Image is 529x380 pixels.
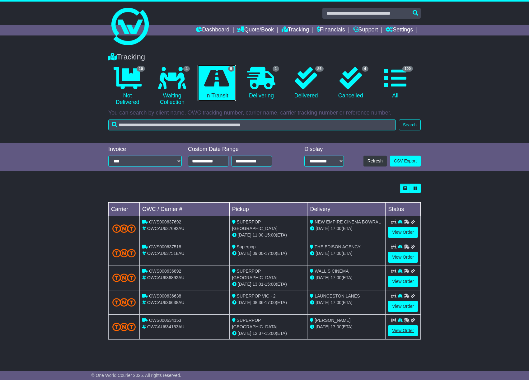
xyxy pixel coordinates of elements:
span: 09:00 [253,251,264,256]
a: CSV Export [390,156,421,167]
a: 1 Delivering [242,65,280,101]
span: [PERSON_NAME] [315,318,350,323]
span: [DATE] [238,232,251,237]
span: OWCAU636638AU [147,300,185,305]
a: Quote/Book [237,25,274,35]
span: SUPERPOP [GEOGRAPHIC_DATA] [232,318,278,329]
img: TNT_Domestic.png [112,323,136,331]
td: Status [386,203,421,216]
span: 17:00 [330,324,341,329]
span: OWS000636638 [149,293,181,298]
span: 100 [402,66,413,72]
div: - (ETA) [232,250,305,257]
a: 100 All [376,65,414,101]
span: [DATE] [238,251,251,256]
span: 17:00 [265,300,276,305]
span: 5 [228,66,235,72]
span: SUPERPOP VIC - 2 [237,293,276,298]
span: 86 [315,66,324,72]
span: 1 [273,66,279,72]
td: Pickup [229,203,307,216]
a: View Order [388,276,418,287]
span: LAUNCESTON LANES [315,293,360,298]
div: (ETA) [310,299,383,306]
span: OWS000634153 [149,318,181,323]
a: 10 Not Delivered [108,65,147,108]
a: 5 In Transit [198,65,236,101]
a: Dashboard [196,25,229,35]
span: 12:37 [253,331,264,336]
div: - (ETA) [232,281,305,288]
span: 4 [362,66,368,72]
span: NEW EMPIRE CINEMA BOWRAL [315,219,381,224]
span: 15:00 [265,232,276,237]
div: - (ETA) [232,232,305,238]
span: WALLIS CINEMA [315,269,349,274]
span: 13:01 [253,282,264,287]
span: © One World Courier 2025. All rights reserved. [91,373,181,378]
span: 4 [183,66,190,72]
div: Custom Date Range [188,146,288,153]
div: Invoice [108,146,182,153]
div: - (ETA) [232,299,305,306]
span: 17:00 [330,226,341,231]
span: OWS000637692 [149,219,181,224]
span: 11:00 [253,232,264,237]
span: [DATE] [316,275,329,280]
span: [DATE] [238,282,251,287]
a: 4 Waiting Collection [153,65,191,108]
div: - (ETA) [232,330,305,337]
span: 17:00 [330,300,341,305]
img: TNT_Domestic.png [112,224,136,233]
button: Refresh [363,156,387,167]
div: (ETA) [310,250,383,257]
span: SUPERPOP [GEOGRAPHIC_DATA] [232,269,278,280]
span: [DATE] [238,331,251,336]
span: 17:00 [265,251,276,256]
span: [DATE] [316,226,329,231]
span: OWS000636892 [149,269,181,274]
span: 15:00 [265,282,276,287]
a: Tracking [282,25,309,35]
a: View Order [388,227,418,238]
span: 08:36 [253,300,264,305]
td: Carrier [109,203,140,216]
span: [DATE] [316,251,329,256]
a: View Order [388,252,418,263]
span: SUPERPOP [GEOGRAPHIC_DATA] [232,219,278,231]
a: View Order [388,301,418,312]
div: (ETA) [310,274,383,281]
img: TNT_Domestic.png [112,249,136,257]
span: OWCAU636892AU [147,275,185,280]
a: Financials [317,25,345,35]
a: Settings [386,25,413,35]
div: (ETA) [310,324,383,330]
span: THE EDISON AGENCY [315,244,361,249]
span: Superpop [237,244,256,249]
span: [DATE] [316,324,329,329]
a: 4 Cancelled [331,65,370,101]
a: Support [353,25,378,35]
span: 17:00 [330,251,341,256]
td: OWC / Carrier # [140,203,230,216]
span: OWS000637518 [149,244,181,249]
span: 17:00 [330,275,341,280]
p: You can search by client name, OWC tracking number, carrier name, carrier tracking number or refe... [108,110,421,116]
span: OWCAU634153AU [147,324,185,329]
span: 15:00 [265,331,276,336]
span: OWCAU637518AU [147,251,185,256]
img: TNT_Domestic.png [112,274,136,282]
td: Delivery [307,203,386,216]
span: 10 [137,66,145,72]
div: (ETA) [310,225,383,232]
span: [DATE] [316,300,329,305]
span: [DATE] [238,300,251,305]
span: OWCAU637692AU [147,226,185,231]
a: View Order [388,325,418,336]
div: Tracking [105,53,424,62]
img: TNT_Domestic.png [112,298,136,307]
button: Search [399,120,421,130]
div: Display [304,146,344,153]
a: 86 Delivered [287,65,325,101]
